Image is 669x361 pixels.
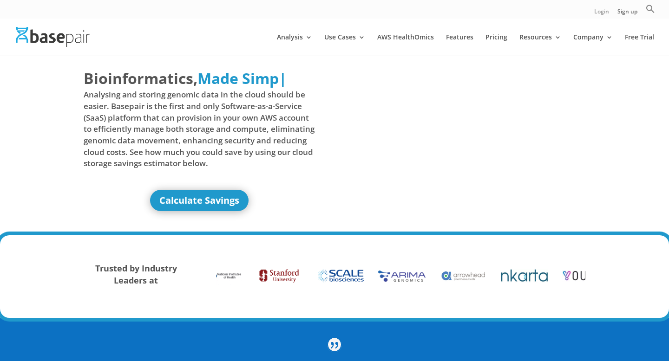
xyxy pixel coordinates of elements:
[95,263,177,286] strong: Trusted by Industry Leaders at
[324,34,365,56] a: Use Cases
[84,68,197,89] span: Bioinformatics,
[277,34,312,56] a: Analysis
[341,68,573,198] iframe: Basepair - NGS Analysis Simplified
[573,34,613,56] a: Company
[485,34,507,56] a: Pricing
[625,34,654,56] a: Free Trial
[197,68,279,88] span: Made Simp
[617,9,637,19] a: Sign up
[646,4,655,19] a: Search Icon Link
[519,34,561,56] a: Resources
[16,27,90,47] img: Basepair
[446,34,473,56] a: Features
[150,190,249,211] a: Calculate Savings
[84,89,315,169] span: Analysing and storing genomic data in the cloud should be easier. Basepair is the first and only ...
[646,4,655,13] svg: Search
[279,68,287,88] span: |
[377,34,434,56] a: AWS HealthOmics
[594,9,609,19] a: Login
